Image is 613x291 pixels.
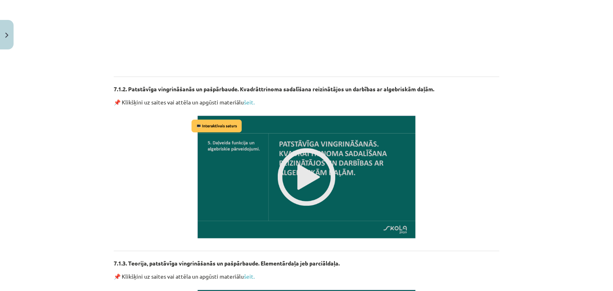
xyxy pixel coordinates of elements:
img: icon-close-lesson-0947bae3869378f0d4975bcd49f059093ad1ed9edebbc8119c70593378902aed.svg [5,33,8,38]
a: šeit. [244,273,255,280]
p: 📌 Klikšķini uz saites vai attēla un apgūsti materiālu [114,272,499,281]
p: 📌 Klikšķini uz saites vai attēla un apgūsti materiālu [114,98,499,106]
a: šeit. [244,98,255,106]
strong: 7.1.2. Patstāvīga vingrināšanās un pašpārbaude. Kvadrāttrinoma sadalīšana reizinātājos un darbība... [114,85,434,92]
strong: 7.1.3. Teorija, patstāvīga vingrināšanās un pašpārbaude. Elementārdaļa jeb parciāldaļa. [114,260,340,267]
